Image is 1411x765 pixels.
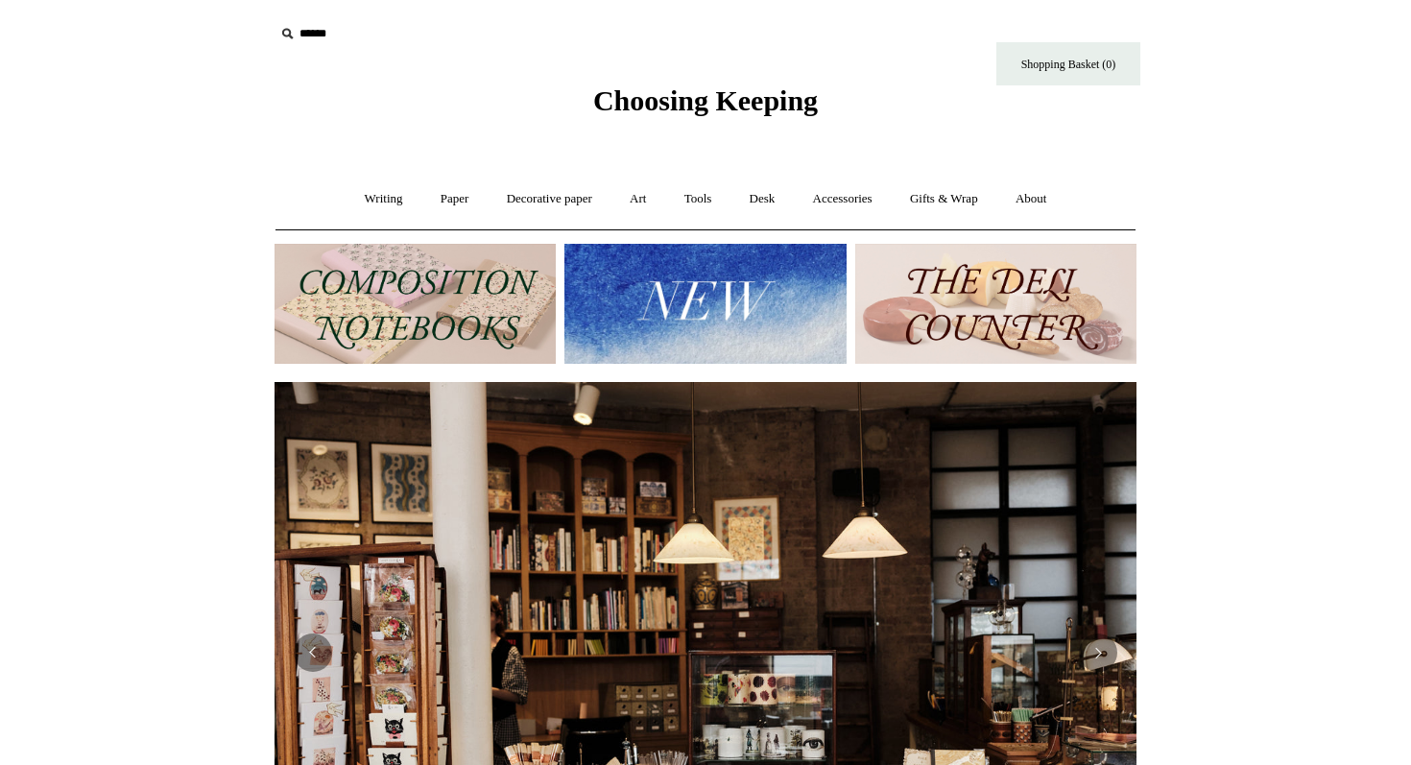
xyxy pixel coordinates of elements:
[275,244,556,364] img: 202302 Composition ledgers.jpg__PID:69722ee6-fa44-49dd-a067-31375e5d54ec
[796,174,890,225] a: Accessories
[893,174,995,225] a: Gifts & Wrap
[732,174,793,225] a: Desk
[998,174,1064,225] a: About
[490,174,610,225] a: Decorative paper
[1079,634,1117,672] button: Next
[612,174,663,225] a: Art
[294,634,332,672] button: Previous
[593,84,818,116] span: Choosing Keeping
[855,244,1136,364] img: The Deli Counter
[593,100,818,113] a: Choosing Keeping
[564,244,846,364] img: New.jpg__PID:f73bdf93-380a-4a35-bcfe-7823039498e1
[667,174,729,225] a: Tools
[347,174,420,225] a: Writing
[996,42,1140,85] a: Shopping Basket (0)
[423,174,487,225] a: Paper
